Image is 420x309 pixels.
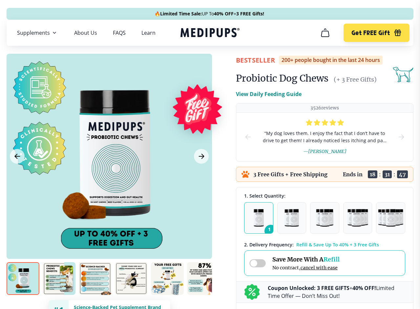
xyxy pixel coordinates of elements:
[272,265,340,271] span: No contract,
[264,225,277,237] span: 1
[155,10,264,17] span: 🔥 UP To +
[194,149,209,164] button: Next Image
[244,241,294,248] span: 2 . Delivery Frequency:
[236,90,302,98] p: View Daily Feeding Guide
[254,209,264,227] img: Pack of 1 - Natural Dog Supplements
[316,209,334,227] img: Pack of 3 - Natural Dog Supplements
[79,262,112,295] img: Probiotic Dog Chews | Natural Dog Supplements
[272,256,340,263] span: Save More With A
[113,29,126,36] a: FAQS
[343,171,363,178] p: Ends in
[344,24,409,42] button: Get FREE Gift
[74,29,97,36] a: About Us
[279,56,383,65] div: 200+ people bought in the last 24 hours
[310,105,339,111] p: 3526 reviews
[244,202,273,234] button: 1
[10,149,25,164] button: Previous Image
[378,209,403,227] img: Pack of 5 - Natural Dog Supplements
[334,76,377,83] span: (+ 3 Free Gifts)
[352,284,376,292] b: 40% OFF!
[284,209,299,227] img: Pack of 2 - Natural Dog Supplements
[397,170,408,178] span: 47
[296,241,379,248] span: Refill & Save Up To 40% + 3 Free Gifts
[180,27,240,40] a: Medipups
[347,209,368,227] img: Pack of 4 - Natural Dog Supplements
[397,113,405,161] button: next-slide
[262,130,387,144] span: “ My dog loves them. I enjoy the fact that I don’t have to drive to get them! I already noticed l...
[244,193,405,199] div: 1. Select Quantity:
[141,29,156,36] a: Learn
[244,113,252,161] button: prev-slide
[368,170,377,178] span: 18
[236,72,328,84] h1: Probiotic Dog Chews
[115,262,148,295] img: Probiotic Dog Chews | Natural Dog Supplements
[268,284,405,300] p: + Limited Time Offer — Don’t Miss Out!
[43,262,75,295] img: Probiotic Dog Chews | Natural Dog Supplements
[383,170,392,178] span: 31
[187,262,220,295] img: Probiotic Dog Chews | Natural Dog Supplements
[17,29,58,37] button: Supplements
[253,171,327,178] p: 3 Free Gifts + Free Shipping
[351,29,390,37] span: Get FREE Gift
[17,29,50,36] span: Supplements
[301,265,338,271] span: cancel with ease
[317,25,333,41] button: cart
[236,56,275,65] span: BestSeller
[324,256,340,263] span: Refill
[151,262,184,295] img: Probiotic Dog Chews | Natural Dog Supplements
[393,171,395,178] span: :
[379,171,381,178] span: :
[7,262,39,295] img: Probiotic Dog Chews | Natural Dog Supplements
[303,148,346,154] span: — [PERSON_NAME]
[268,284,349,292] b: Coupon Unlocked: 3 FREE GIFTS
